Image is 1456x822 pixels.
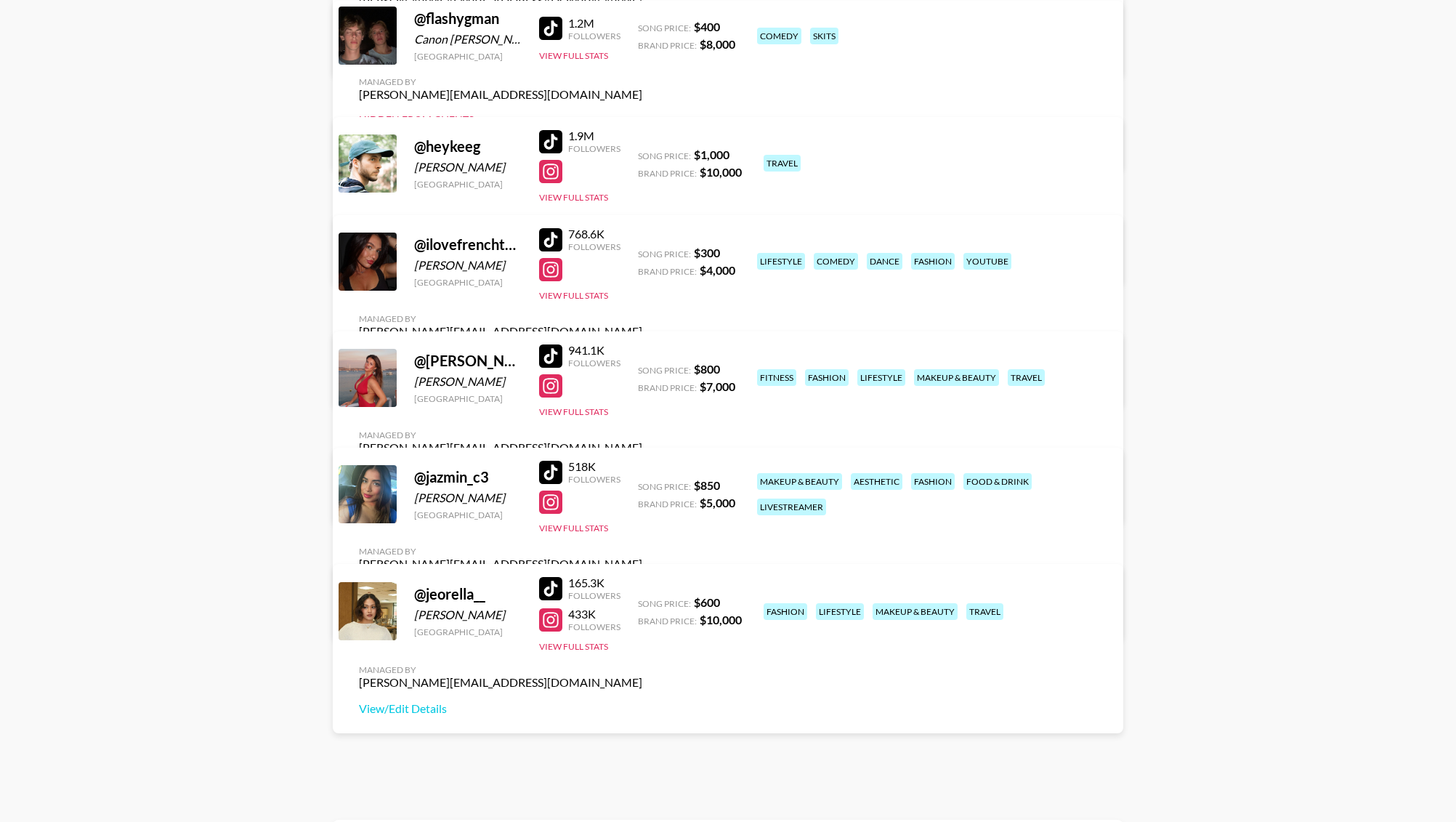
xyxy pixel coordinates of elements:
[414,137,522,156] div: @ heykeeg
[414,626,522,637] div: [GEOGRAPHIC_DATA]
[568,143,620,154] div: Followers
[914,369,999,386] div: makeup & beauty
[700,496,735,509] strong: $ 5,000
[359,557,642,571] div: [PERSON_NAME][EMAIL_ADDRESS][DOMAIN_NAME]
[359,675,642,690] div: [PERSON_NAME][EMAIL_ADDRESS][DOMAIN_NAME]
[539,192,608,203] button: View Full Stats
[414,374,522,389] div: [PERSON_NAME]
[568,459,620,474] div: 518K
[359,701,642,716] a: View/Edit Details
[414,277,522,288] div: [GEOGRAPHIC_DATA]
[414,32,522,47] div: Canon [PERSON_NAME]
[757,369,796,386] div: fitness
[694,595,720,609] strong: $ 600
[568,621,620,632] div: Followers
[694,362,720,376] strong: $ 800
[638,168,697,179] span: Brand Price:
[814,253,858,270] div: comedy
[414,160,522,174] div: [PERSON_NAME]
[414,468,522,486] div: @ jazmin_c3
[638,499,697,509] span: Brand Price:
[359,664,642,675] div: Managed By
[414,51,522,62] div: [GEOGRAPHIC_DATA]
[911,473,955,490] div: fashion
[414,491,522,505] div: [PERSON_NAME]
[568,590,620,601] div: Followers
[568,358,620,368] div: Followers
[568,227,620,241] div: 768.6K
[638,150,691,161] span: Song Price:
[539,523,608,533] button: View Full Stats
[568,129,620,143] div: 1.9M
[414,608,522,622] div: [PERSON_NAME]
[414,509,522,520] div: [GEOGRAPHIC_DATA]
[568,31,620,41] div: Followers
[359,113,642,126] div: Hidden from Clients
[539,641,608,652] button: View Full Stats
[966,603,1003,620] div: travel
[700,37,735,51] strong: $ 8,000
[963,473,1032,490] div: food & drink
[414,352,522,370] div: @ [PERSON_NAME].[PERSON_NAME]
[700,165,742,179] strong: $ 10,000
[694,148,729,161] strong: $ 1,000
[568,16,620,31] div: 1.2M
[414,235,522,254] div: @ ilovefrenchtoast_
[638,23,691,33] span: Song Price:
[359,313,642,324] div: Managed By
[757,499,826,515] div: livestreamer
[568,576,620,590] div: 165.3K
[638,249,691,259] span: Song Price:
[359,76,642,87] div: Managed By
[700,263,735,277] strong: $ 4,000
[414,179,522,190] div: [GEOGRAPHIC_DATA]
[810,28,838,44] div: skits
[694,20,720,33] strong: $ 400
[359,324,642,339] div: [PERSON_NAME][EMAIL_ADDRESS][DOMAIN_NAME]
[568,241,620,252] div: Followers
[1008,369,1045,386] div: travel
[414,258,522,273] div: [PERSON_NAME]
[638,616,697,626] span: Brand Price:
[873,603,958,620] div: makeup & beauty
[911,253,955,270] div: fashion
[963,253,1011,270] div: youtube
[359,87,642,102] div: [PERSON_NAME][EMAIL_ADDRESS][DOMAIN_NAME]
[757,253,805,270] div: lifestyle
[700,379,735,393] strong: $ 7,000
[568,343,620,358] div: 941.1K
[694,246,720,259] strong: $ 300
[539,50,608,61] button: View Full Stats
[764,603,807,620] div: fashion
[638,365,691,376] span: Song Price:
[857,369,905,386] div: lifestyle
[867,253,902,270] div: dance
[764,155,801,172] div: travel
[638,598,691,609] span: Song Price:
[359,546,642,557] div: Managed By
[638,266,697,277] span: Brand Price:
[816,603,864,620] div: lifestyle
[638,382,697,393] span: Brand Price:
[757,473,842,490] div: makeup & beauty
[359,440,642,455] div: [PERSON_NAME][EMAIL_ADDRESS][DOMAIN_NAME]
[700,613,742,626] strong: $ 10,000
[568,474,620,485] div: Followers
[539,406,608,417] button: View Full Stats
[694,478,720,492] strong: $ 850
[805,369,849,386] div: fashion
[414,585,522,603] div: @ jeorella__
[414,393,522,404] div: [GEOGRAPHIC_DATA]
[359,430,642,440] div: Managed By
[414,9,522,28] div: @ flashygman
[638,481,691,492] span: Song Price:
[851,473,902,490] div: aesthetic
[539,290,608,301] button: View Full Stats
[638,40,697,51] span: Brand Price:
[757,28,801,44] div: comedy
[568,607,620,621] div: 433K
